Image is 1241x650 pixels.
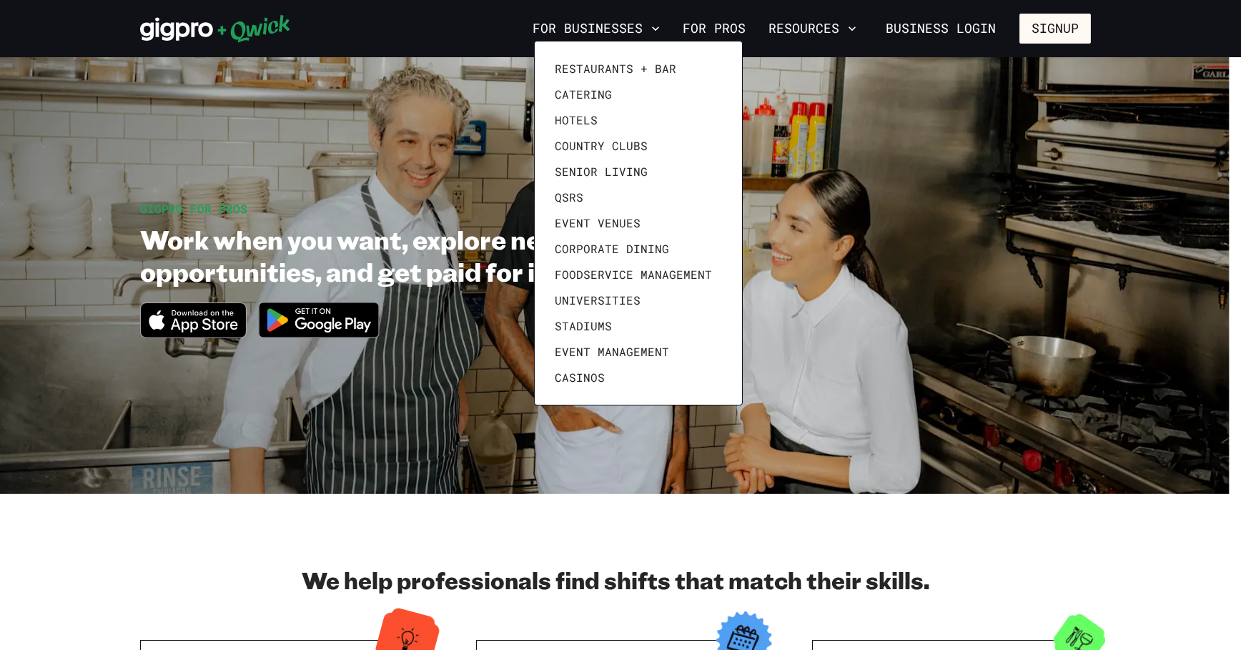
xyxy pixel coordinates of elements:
span: Event Venues [555,216,641,230]
span: Foodservice Management [555,267,712,282]
span: Hotels [555,113,598,127]
span: Universities [555,293,641,307]
span: Stadiums [555,319,612,333]
span: Corporate Dining [555,242,669,256]
span: Senior Living [555,164,648,179]
span: QSRs [555,190,583,205]
span: Restaurants + Bar [555,61,676,76]
span: Casinos [555,370,605,385]
span: Country Clubs [555,139,648,153]
span: Event Management [555,345,669,359]
span: Catering [555,87,612,102]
